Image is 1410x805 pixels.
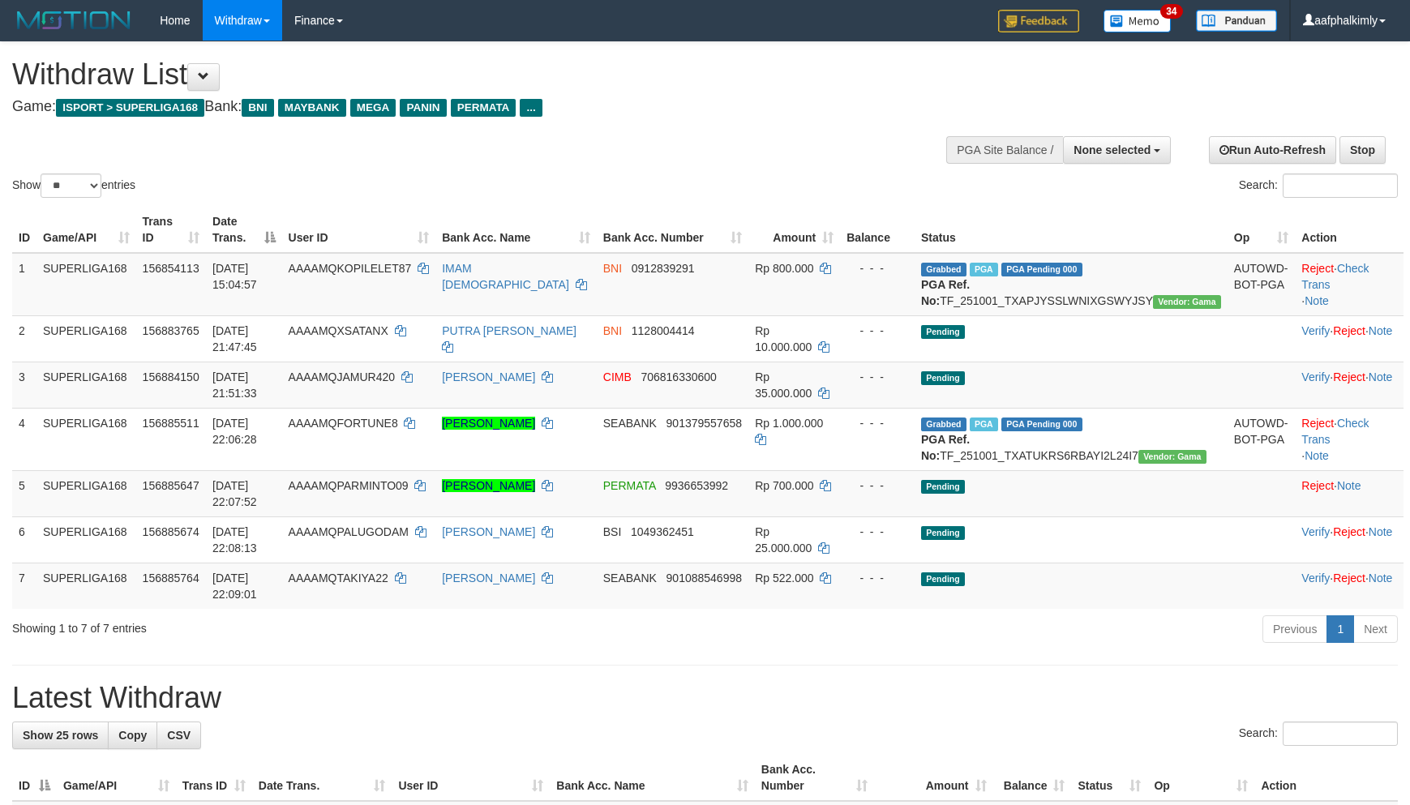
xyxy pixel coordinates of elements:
[921,417,966,431] span: Grabbed
[289,262,412,275] span: AAAAMQKOPILELET87
[289,479,409,492] span: AAAAMQPARMINTO09
[666,572,742,584] span: Copy 901088546998 to clipboard
[289,417,398,430] span: AAAAMQFORTUNE8
[1333,572,1365,584] a: Reject
[442,370,535,383] a: [PERSON_NAME]
[12,8,135,32] img: MOTION_logo.png
[846,524,908,540] div: - - -
[400,99,446,117] span: PANIN
[57,755,176,801] th: Game/API: activate to sort column ascending
[12,755,57,801] th: ID: activate to sort column descending
[1301,525,1330,538] a: Verify
[435,207,597,253] th: Bank Acc. Name: activate to sort column ascending
[36,470,136,516] td: SUPERLIGA168
[1369,324,1393,337] a: Note
[632,262,695,275] span: Copy 0912839291 to clipboard
[1295,470,1404,516] td: ·
[1337,479,1361,492] a: Note
[12,470,36,516] td: 5
[242,99,273,117] span: BNI
[56,99,204,117] span: ISPORT > SUPERLIGA168
[1239,722,1398,746] label: Search:
[36,408,136,470] td: SUPERLIGA168
[1301,324,1330,337] a: Verify
[921,572,965,586] span: Pending
[289,572,388,584] span: AAAAMQTAKIYA22
[136,207,206,253] th: Trans ID: activate to sort column ascending
[143,417,199,430] span: 156885511
[603,417,657,430] span: SEABANK
[755,755,874,801] th: Bank Acc. Number: activate to sort column ascending
[755,572,813,584] span: Rp 522.000
[1369,525,1393,538] a: Note
[846,477,908,494] div: - - -
[1369,370,1393,383] a: Note
[143,324,199,337] span: 156883765
[1283,173,1398,198] input: Search:
[1283,722,1398,746] input: Search:
[755,479,813,492] span: Rp 700.000
[755,525,812,555] span: Rp 25.000.000
[921,325,965,339] span: Pending
[36,362,136,408] td: SUPERLIGA168
[12,315,36,362] td: 2
[846,415,908,431] div: - - -
[1339,136,1386,164] a: Stop
[1301,262,1334,275] a: Reject
[631,525,694,538] span: Copy 1049362451 to clipboard
[212,572,257,601] span: [DATE] 22:09:01
[12,614,576,636] div: Showing 1 to 7 of 7 entries
[921,278,970,307] b: PGA Ref. No:
[666,417,742,430] span: Copy 901379557658 to clipboard
[1104,10,1172,32] img: Button%20Memo.svg
[23,729,98,742] span: Show 25 rows
[1074,143,1151,156] span: None selected
[1305,294,1329,307] a: Note
[846,369,908,385] div: - - -
[289,324,388,337] span: AAAAMQXSATANX
[41,173,101,198] select: Showentries
[12,207,36,253] th: ID
[520,99,542,117] span: ...
[1196,10,1277,32] img: panduan.png
[846,570,908,586] div: - - -
[212,417,257,446] span: [DATE] 22:06:28
[1333,525,1365,538] a: Reject
[970,263,998,276] span: Marked by aafchhiseyha
[921,433,970,462] b: PGA Ref. No:
[12,722,109,749] a: Show 25 rows
[748,207,840,253] th: Amount: activate to sort column ascending
[1353,615,1398,643] a: Next
[282,207,436,253] th: User ID: activate to sort column ascending
[36,253,136,316] td: SUPERLIGA168
[1295,315,1404,362] td: · ·
[603,324,622,337] span: BNI
[1228,207,1296,253] th: Op: activate to sort column ascending
[998,10,1079,32] img: Feedback.jpg
[1295,207,1404,253] th: Action
[1333,324,1365,337] a: Reject
[755,324,812,353] span: Rp 10.000.000
[278,99,346,117] span: MAYBANK
[1160,4,1182,19] span: 34
[921,263,966,276] span: Grabbed
[597,207,748,253] th: Bank Acc. Number: activate to sort column ascending
[1305,449,1329,462] a: Note
[915,408,1228,470] td: TF_251001_TXATUKRS6RBAYI2L24I7
[12,682,1398,714] h1: Latest Withdraw
[1295,362,1404,408] td: · ·
[156,722,201,749] a: CSV
[12,58,924,91] h1: Withdraw List
[176,755,252,801] th: Trans ID: activate to sort column ascending
[212,525,257,555] span: [DATE] 22:08:13
[603,370,632,383] span: CIMB
[118,729,147,742] span: Copy
[874,755,993,801] th: Amount: activate to sort column ascending
[143,525,199,538] span: 156885674
[1295,516,1404,563] td: · ·
[442,479,535,492] a: [PERSON_NAME]
[212,324,257,353] span: [DATE] 21:47:45
[755,262,813,275] span: Rp 800.000
[1326,615,1354,643] a: 1
[755,370,812,400] span: Rp 35.000.000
